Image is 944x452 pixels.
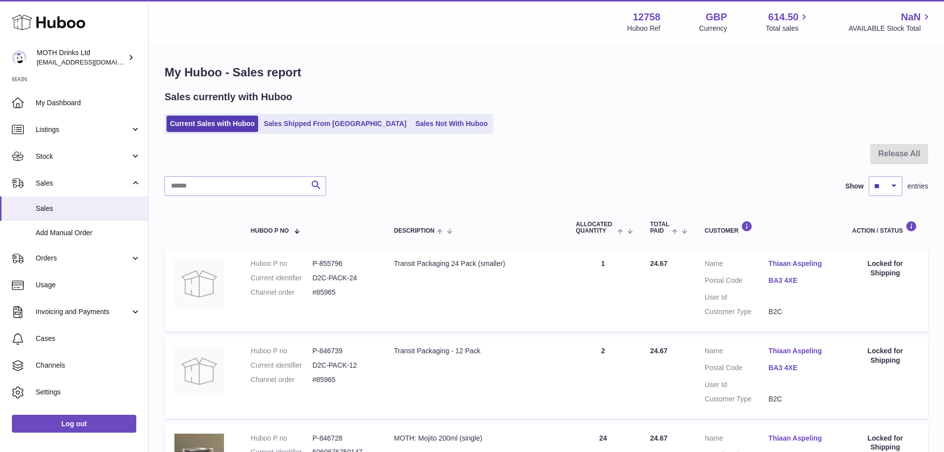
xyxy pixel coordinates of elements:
h1: My Huboo - Sales report [165,65,928,80]
a: BA3 4XE [769,276,833,285]
dt: Name [705,346,769,358]
div: Action / Status [852,221,918,234]
strong: 12758 [633,10,661,24]
dd: B2C [769,394,833,404]
img: no-photo.jpg [174,259,224,309]
a: BA3 4XE [769,363,833,373]
a: Current Sales with Huboo [167,116,258,132]
div: Currency [699,24,727,33]
a: Thiaan Aspeling [769,346,833,356]
dt: Current identifier [251,273,313,283]
a: 614.50 Total sales [766,10,810,33]
dt: Postal Code [705,363,769,375]
dd: P-855796 [312,259,374,268]
span: Sales [36,179,130,188]
a: Thiaan Aspeling [769,259,833,268]
span: 24.67 [650,434,667,442]
h2: Sales currently with Huboo [165,90,292,104]
a: Sales Not With Huboo [412,116,491,132]
span: 24.67 [650,259,667,267]
strong: GBP [706,10,727,24]
span: Invoicing and Payments [36,307,130,317]
div: MOTH: Mojito 200ml (single) [394,434,556,443]
dt: Huboo P no [251,259,313,268]
img: no-photo.jpg [174,346,224,396]
span: Channels [36,361,141,370]
span: Settings [36,387,141,397]
span: NaN [901,10,921,24]
div: Transit Packaging 24 Pack (smaller) [394,259,556,268]
span: Huboo P no [251,228,289,234]
div: MOTH Drinks Ltd [37,48,126,67]
a: Log out [12,415,136,433]
dd: #85965 [312,375,374,385]
div: Customer [705,221,833,234]
dt: Channel order [251,288,313,297]
dt: Name [705,434,769,446]
span: Stock [36,152,130,161]
span: Total sales [766,24,810,33]
dd: B2C [769,307,833,317]
dt: Huboo P no [251,346,313,356]
dt: User Id [705,380,769,389]
div: Transit Packaging - 12 Pack [394,346,556,356]
dt: Huboo P no [251,434,313,443]
a: Sales Shipped From [GEOGRAPHIC_DATA] [260,116,410,132]
td: 2 [566,336,640,419]
div: Locked for Shipping [852,259,918,278]
a: NaN AVAILABLE Stock Total [848,10,932,33]
span: Add Manual Order [36,228,141,238]
span: Sales [36,204,141,213]
dd: D2C-PACK-24 [312,273,374,283]
span: Orders [36,254,130,263]
dd: D2C-PACK-12 [312,361,374,370]
dt: Customer Type [705,307,769,317]
span: Description [394,228,435,234]
span: Cases [36,334,141,343]
td: 1 [566,249,640,331]
a: Thiaan Aspeling [769,434,833,443]
span: ALLOCATED Quantity [576,221,615,234]
dd: #85965 [312,288,374,297]
span: 24.67 [650,347,667,355]
div: Huboo Ref [627,24,661,33]
dt: Name [705,259,769,271]
dt: Current identifier [251,361,313,370]
span: 614.50 [768,10,798,24]
dt: Postal Code [705,276,769,288]
span: entries [907,182,928,191]
label: Show [845,182,864,191]
dt: Customer Type [705,394,769,404]
dd: P-846739 [312,346,374,356]
dd: P-846728 [312,434,374,443]
span: My Dashboard [36,98,141,108]
span: [EMAIL_ADDRESS][DOMAIN_NAME] [37,58,146,66]
div: Locked for Shipping [852,346,918,365]
span: AVAILABLE Stock Total [848,24,932,33]
img: internalAdmin-12758@internal.huboo.com [12,50,27,65]
span: Listings [36,125,130,134]
dt: User Id [705,293,769,302]
span: Total paid [650,221,669,234]
dt: Channel order [251,375,313,385]
span: Usage [36,280,141,290]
